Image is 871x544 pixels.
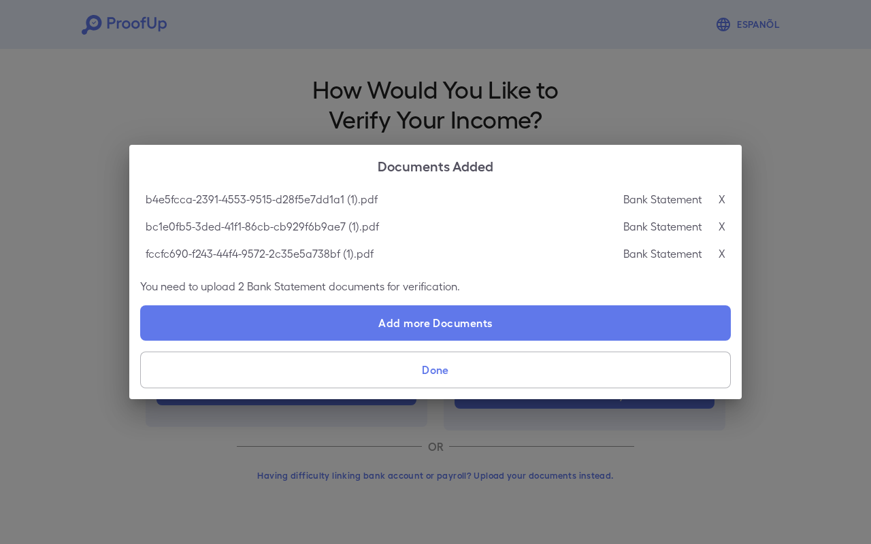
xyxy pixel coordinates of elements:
[140,278,731,294] p: You need to upload 2 Bank Statement documents for verification.
[146,191,378,207] p: b4e5fcca-2391-4553-9515-d28f5e7dd1a1 (1).pdf
[146,245,374,262] p: fccfc690-f243-44f4-9572-2c35e5a738bf (1).pdf
[146,218,379,235] p: bc1e0fb5-3ded-41f1-86cb-cb929f6b9ae7 (1).pdf
[140,305,731,341] label: Add more Documents
[719,245,725,262] p: X
[129,145,742,186] h2: Documents Added
[623,218,702,235] p: Bank Statement
[719,218,725,235] p: X
[623,191,702,207] p: Bank Statement
[140,352,731,388] button: Done
[623,245,702,262] p: Bank Statement
[719,191,725,207] p: X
